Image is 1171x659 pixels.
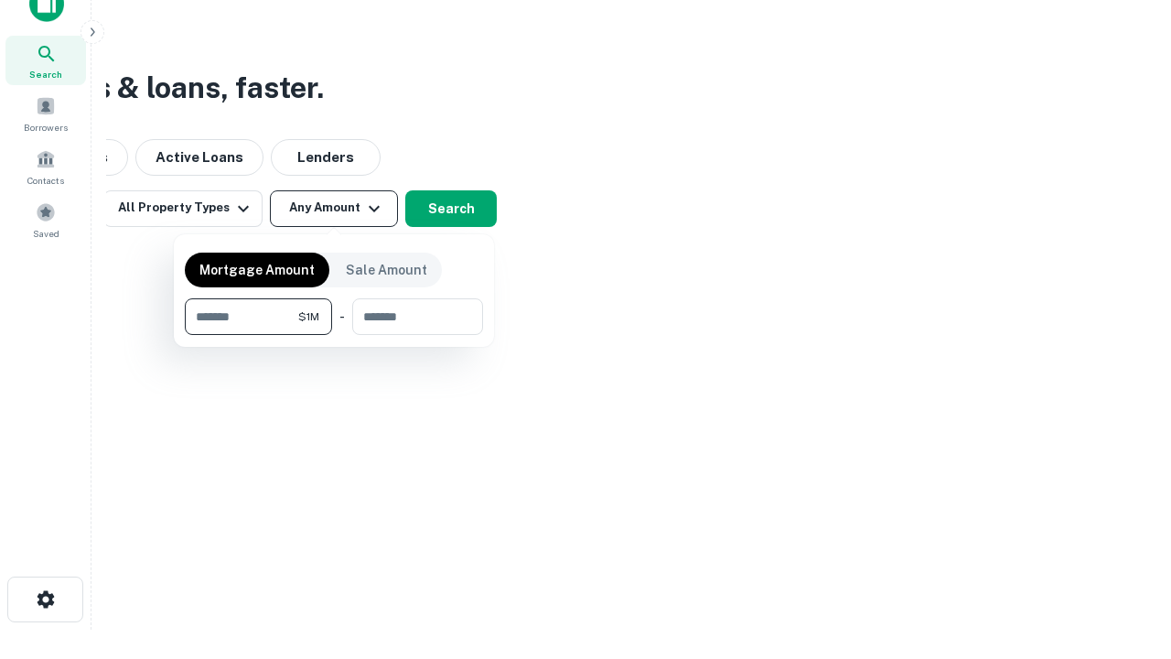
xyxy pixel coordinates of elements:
[1080,513,1171,600] iframe: Chat Widget
[199,260,315,280] p: Mortgage Amount
[298,308,319,325] span: $1M
[346,260,427,280] p: Sale Amount
[339,298,345,335] div: -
